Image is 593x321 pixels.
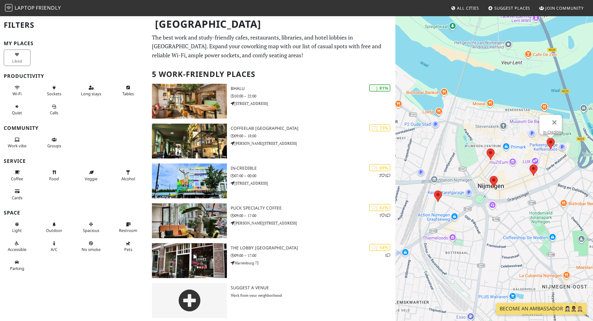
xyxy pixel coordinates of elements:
h3: My Places [4,40,144,46]
span: Quiet [12,110,22,116]
p: 10:00 – 22:00 [231,93,395,99]
img: COFFEELAB Nijmegen [152,124,227,158]
button: Calls [41,101,68,118]
button: Accessible [4,238,31,255]
h3: PUCK specialty coffee [231,205,395,211]
img: Bhalu [152,84,227,119]
p: 2 1 [379,172,390,178]
p: 09:00 – 17:00 [231,213,395,219]
h3: Service [4,158,144,164]
p: The best work and study-friendly cafes, restaurants, libraries, and hotel lobbies in [GEOGRAPHIC_... [152,33,392,60]
h3: Space [4,210,144,216]
button: A/C [41,238,68,255]
h3: Productivity [4,73,144,79]
span: Join Community [545,5,584,11]
span: All Cities [457,5,479,11]
img: gray-place-d2bdb4477600e061c01bd816cc0f2ef0cfcb1ca9e3ad78868dd16fb2af073a21.png [152,283,227,318]
span: Veggie [85,176,97,182]
a: LaptopFriendly LaptopFriendly [5,3,61,14]
button: Spacious [78,219,105,236]
a: PUCK specialty coffee | 62% 11 PUCK specialty coffee 09:00 – 17:00 [PERSON_NAME][STREET_ADDRESS] [148,203,395,238]
button: Coffee [4,167,31,184]
p: 07:00 – 00:00 [231,173,395,179]
a: In-Credible [543,130,562,135]
div: | 81% [369,84,390,92]
p: 09:00 – 18:00 [231,133,395,139]
h1: [GEOGRAPHIC_DATA] [150,16,394,33]
button: No smoke [78,238,105,255]
button: Pets [115,238,142,255]
h3: Suggest a Venue [231,285,395,290]
span: Coffee [11,176,23,182]
h2: Filters [4,16,144,35]
img: PUCK specialty coffee [152,203,227,238]
span: Accessible [8,247,26,252]
a: Become an Ambassador 🤵🏻‍♀️🤵🏾‍♂️🤵🏼‍♀️ [496,303,587,315]
span: People working [8,143,26,149]
span: Natural light [12,228,22,233]
span: Credit cards [12,195,22,201]
span: Pet friendly [124,247,132,252]
button: Long stays [78,83,105,99]
p: [PERSON_NAME][STREET_ADDRESS] [231,220,395,226]
button: Tables [115,83,142,99]
a: COFFEELAB Nijmegen | 73% COFFEELAB [GEOGRAPHIC_DATA] 09:00 – 18:00 [PERSON_NAME][STREET_ADDRESS] [148,124,395,158]
a: All Cities [448,2,482,14]
button: Outdoor [41,219,68,236]
p: [STREET_ADDRESS] [231,180,395,186]
span: Air conditioned [51,247,57,252]
button: Sockets [41,83,68,99]
span: Long stays [81,91,101,97]
span: Outdoor area [46,228,62,233]
a: Suggest a Venue Work from your neighborhood [148,283,395,318]
div: | 62% [369,204,390,211]
span: Alcohol [121,176,135,182]
span: Stable Wi-Fi [12,91,21,97]
span: Suggest Places [494,5,530,11]
h3: Bhalu [231,86,395,91]
div: | 54% [369,244,390,251]
span: Video/audio calls [50,110,58,116]
button: Work vibe [4,135,31,151]
img: LaptopFriendly [5,4,12,12]
button: Veggie [78,167,105,184]
span: Parking [10,266,24,271]
button: Alcohol [115,167,142,184]
button: Quiet [4,101,31,118]
span: Group tables [47,143,61,149]
button: Food [41,167,68,184]
h3: Community [4,125,144,131]
p: 1 1 [379,212,390,218]
span: Smoke free [82,247,101,252]
span: Spacious [83,228,99,233]
span: Laptop [15,4,35,11]
p: 09:00 – 17:00 [231,253,395,258]
h3: In-Credible [231,166,395,171]
p: Work from your neighborhood [231,292,395,298]
p: [PERSON_NAME][STREET_ADDRESS] [231,140,395,146]
a: Suggest Places [486,2,533,14]
a: The Lobby Nijmegen | 54% 1 The Lobby [GEOGRAPHIC_DATA] 09:00 – 17:00 Mariënburg 72 [148,243,395,278]
button: Restroom [115,219,142,236]
div: | 73% [369,124,390,131]
h3: The Lobby [GEOGRAPHIC_DATA] [231,245,395,251]
span: Power sockets [47,91,61,97]
img: The Lobby Nijmegen [152,243,227,278]
a: Join Community [537,2,586,14]
span: Friendly [36,4,61,11]
button: Groups [41,135,68,151]
button: Cards [4,186,31,203]
p: 1 [385,252,390,258]
p: [STREET_ADDRESS] [231,101,395,106]
button: Close [547,115,562,130]
a: In-Credible | 69% 21 In-Credible 07:00 – 00:00 [STREET_ADDRESS] [148,163,395,198]
span: Restroom [119,228,137,233]
div: | 69% [369,164,390,171]
button: Parking [4,257,31,274]
h2: 5 Work-Friendly Places [152,65,392,84]
button: Wi-Fi [4,83,31,99]
img: In-Credible [152,163,227,198]
span: Food [49,176,59,182]
button: Light [4,219,31,236]
h3: COFFEELAB [GEOGRAPHIC_DATA] [231,126,395,131]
